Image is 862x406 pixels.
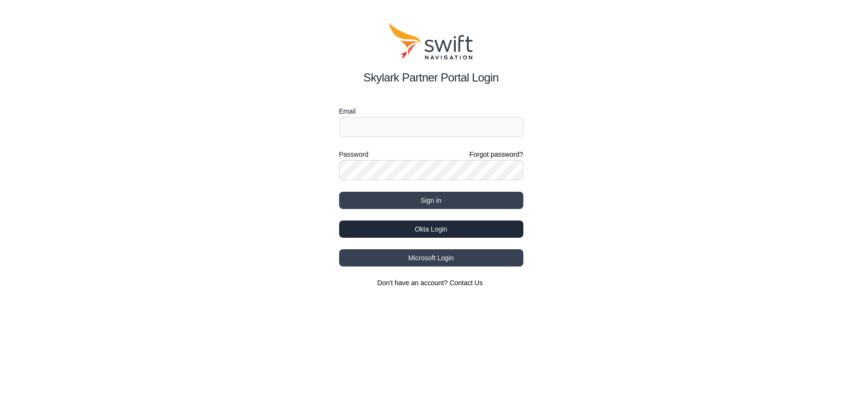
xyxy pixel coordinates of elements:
button: Microsoft Login [339,249,523,267]
h2: Skylark Partner Portal Login [339,69,523,86]
label: Email [339,105,523,117]
a: Contact Us [449,279,483,287]
button: Okta Login [339,220,523,238]
a: Forgot password? [469,150,523,159]
section: Don't have an account? [339,278,523,288]
button: Sign in [339,192,523,209]
label: Password [339,149,368,160]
